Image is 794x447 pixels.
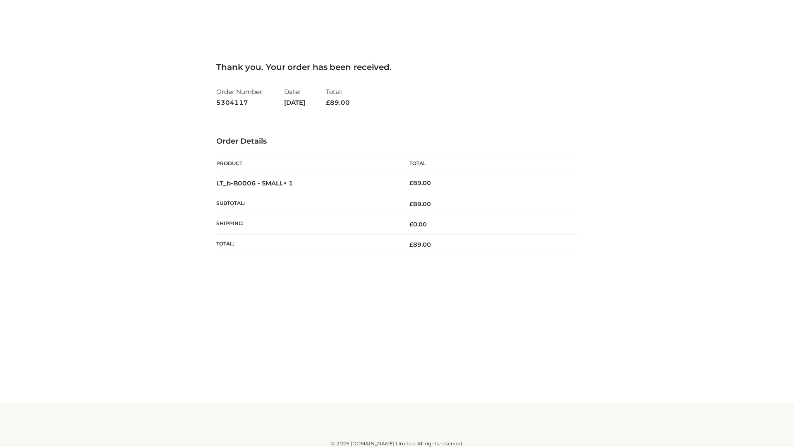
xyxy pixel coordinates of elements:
[409,179,431,187] bdi: 89.00
[409,241,431,248] span: 89.00
[284,97,305,108] strong: [DATE]
[216,235,397,255] th: Total:
[326,84,350,110] li: Total:
[409,221,427,228] bdi: 0.00
[326,99,350,106] span: 89.00
[284,84,305,110] li: Date:
[216,84,263,110] li: Order Number:
[216,137,578,146] h3: Order Details
[409,200,431,208] span: 89.00
[397,154,578,173] th: Total
[409,221,413,228] span: £
[216,194,397,214] th: Subtotal:
[216,97,263,108] strong: 5304117
[409,179,413,187] span: £
[409,241,413,248] span: £
[283,179,293,187] strong: × 1
[326,99,330,106] span: £
[216,62,578,72] h3: Thank you. Your order has been received.
[216,179,293,187] strong: LT_b-B0006 - SMALL
[216,154,397,173] th: Product
[216,214,397,235] th: Shipping:
[409,200,413,208] span: £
